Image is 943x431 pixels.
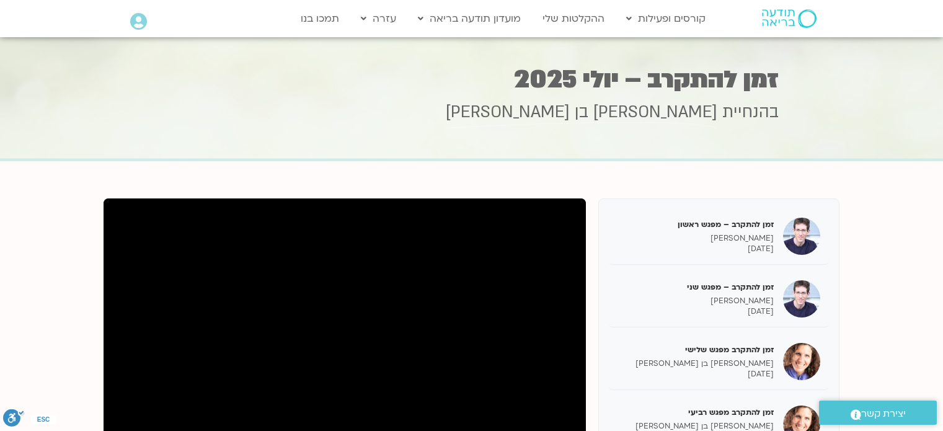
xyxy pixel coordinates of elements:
h1: זמן להתקרב – יולי 2025 [165,68,779,92]
img: תודעה בריאה [762,9,817,28]
p: [PERSON_NAME] בן [PERSON_NAME] [618,358,774,369]
p: [PERSON_NAME] [618,296,774,306]
a: עזרה [355,7,402,30]
span: בהנחיית [722,101,779,123]
h5: זמן להתקרב – מפגש ראשון [618,219,774,230]
img: זמן להתקרב – מפגש שני [783,280,820,318]
p: [DATE] [618,369,774,380]
a: יצירת קשר [819,401,937,425]
h5: זמן להתקרב – מפגש שני [618,282,774,293]
p: [PERSON_NAME] [618,233,774,244]
a: קורסים ופעילות [620,7,712,30]
h5: זמן להתקרב מפגש שלישי [618,344,774,355]
span: יצירת קשר [861,406,906,422]
p: [DATE] [618,244,774,254]
img: זמן להתקרב מפגש שלישי [783,343,820,380]
a: ההקלטות שלי [536,7,611,30]
a: תמכו בנו [294,7,345,30]
h5: זמן להתקרב מפגש רביעי [618,407,774,418]
a: מועדון תודעה בריאה [412,7,527,30]
img: זמן להתקרב – מפגש ראשון [783,218,820,255]
p: [DATE] [618,306,774,317]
